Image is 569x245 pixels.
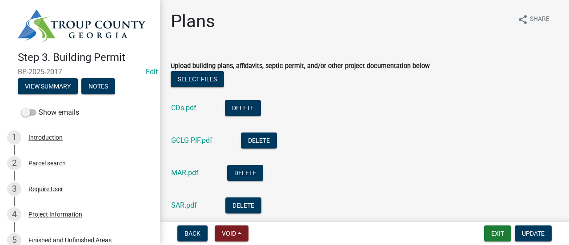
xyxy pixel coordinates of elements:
[28,186,63,192] div: Require User
[177,225,208,241] button: Back
[530,14,549,25] span: Share
[7,207,21,221] div: 4
[184,230,200,237] span: Back
[7,182,21,196] div: 3
[171,11,215,32] h1: Plans
[515,225,552,241] button: Update
[18,78,78,94] button: View Summary
[18,9,146,42] img: Troup County, Georgia
[7,130,21,145] div: 1
[227,169,263,178] wm-modal-confirm: Delete Document
[146,68,158,76] wm-modal-confirm: Edit Application Number
[7,156,21,170] div: 2
[225,100,261,116] button: Delete
[241,137,277,145] wm-modal-confirm: Delete Document
[241,133,277,149] button: Delete
[215,225,248,241] button: Void
[28,237,112,243] div: Finished and Unfinished Areas
[222,230,236,237] span: Void
[18,83,78,90] wm-modal-confirm: Summary
[171,63,430,69] label: Upload building plans, affidavits, septic permit, and/or other project documentation below
[18,68,142,76] span: BP-2025-2017
[28,160,66,166] div: Parcel search
[21,107,79,118] label: Show emails
[171,71,224,87] button: Select files
[81,83,115,90] wm-modal-confirm: Notes
[522,230,545,237] span: Update
[225,197,261,213] button: Delete
[171,201,197,209] a: SAR.pdf
[28,134,63,141] div: Introduction
[225,202,261,210] wm-modal-confirm: Delete Document
[171,104,196,112] a: CDs.pdf
[18,51,153,64] h4: Step 3. Building Permit
[510,11,557,28] button: shareShare
[28,211,82,217] div: Project Information
[81,78,115,94] button: Notes
[171,169,199,177] a: MAR.pdf
[484,225,511,241] button: Exit
[146,68,158,76] a: Edit
[227,165,263,181] button: Delete
[225,104,261,113] wm-modal-confirm: Delete Document
[517,14,528,25] i: share
[171,136,212,145] a: GCLG PIF.pdf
